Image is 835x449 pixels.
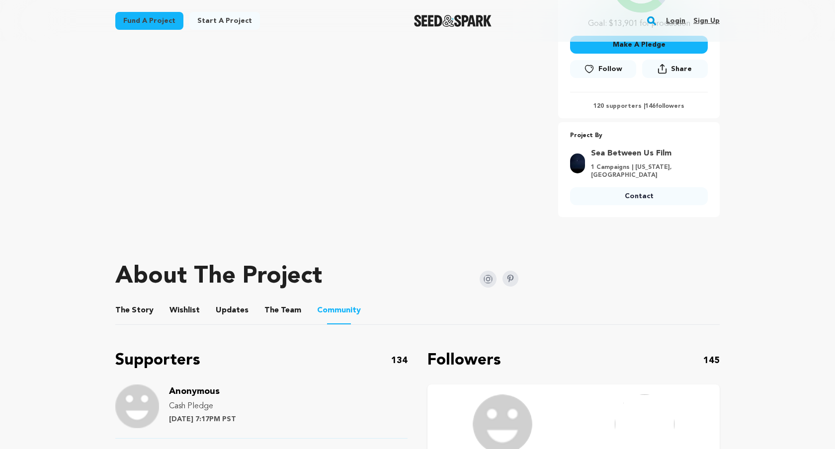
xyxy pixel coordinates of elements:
img: Seed&Spark Instagram Icon [480,271,497,288]
a: Anonymous [169,388,220,396]
p: 145 [703,354,720,368]
p: Project By [570,130,708,142]
span: 146 [645,103,656,109]
span: Follow [598,64,622,74]
h1: About The Project [115,265,322,289]
span: Community [317,304,361,316]
span: Share [642,60,708,82]
span: The [115,304,130,316]
a: Login [666,13,685,29]
img: Seed&Spark Logo Dark Mode [414,15,492,27]
button: Make A Pledge [570,36,708,54]
p: Supporters [115,349,200,373]
a: Sign up [693,13,720,29]
img: 70e4bdabd1bda51f.jpg [570,153,585,173]
img: Support Image [115,384,159,428]
a: Contact [570,187,708,205]
p: Followers [427,349,501,373]
span: Updates [216,304,249,316]
span: The [264,304,279,316]
span: Share [671,64,692,74]
img: Seed&Spark Pinterest Icon [502,271,518,287]
a: Start a project [189,12,260,30]
span: Wishlist [169,304,200,316]
p: Cash Pledge [169,400,236,412]
p: 120 supporters | followers [570,102,708,110]
span: Story [115,304,154,316]
p: 1 Campaigns | [US_STATE], [GEOGRAPHIC_DATA] [591,163,702,179]
span: Anonymous [169,387,220,396]
a: Goto Sea Between Us Film profile [591,148,702,159]
p: [DATE] 7:17PM PST [169,414,236,424]
p: 134 [391,354,408,368]
span: Team [264,304,301,316]
a: Seed&Spark Homepage [414,15,492,27]
a: Follow [570,60,636,78]
a: Fund a project [115,12,183,30]
button: Share [642,60,708,78]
